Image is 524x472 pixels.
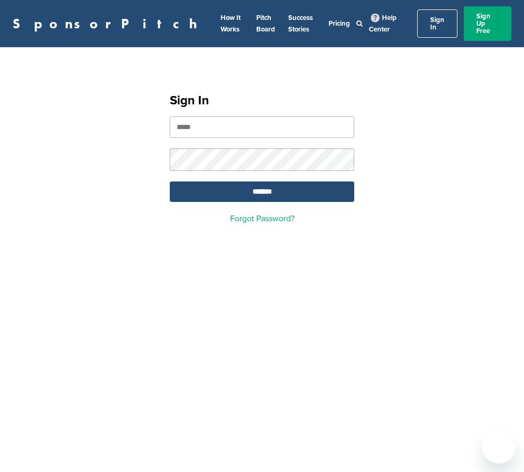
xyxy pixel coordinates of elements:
a: SponsorPitch [13,17,204,30]
a: Help Center [369,12,397,36]
h1: Sign In [170,91,354,110]
a: Pricing [329,19,350,28]
a: How It Works [221,14,241,34]
a: Forgot Password? [230,213,294,224]
a: Sign In [417,9,457,38]
iframe: Button to launch messaging window [482,430,516,464]
a: Success Stories [288,14,313,34]
a: Sign Up Free [464,6,511,41]
a: Pitch Board [256,14,275,34]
